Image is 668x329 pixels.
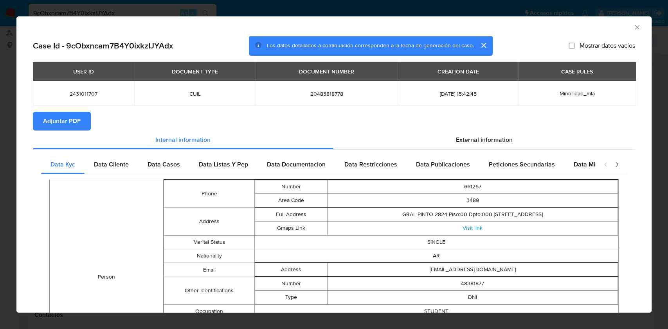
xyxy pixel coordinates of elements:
td: 3489 [328,194,618,207]
td: SINGLE [255,236,618,249]
div: CASE RULES [556,65,598,78]
span: Data Restricciones [344,160,397,169]
input: Mostrar datos vacíos [569,43,575,49]
td: GRAL PINTO 2824 Piso:00 Dpto:000 [STREET_ADDRESS] [328,208,618,222]
td: Address [255,263,328,277]
span: [DATE] 15:42:45 [407,90,509,97]
td: Phone [164,180,254,208]
td: [EMAIL_ADDRESS][DOMAIN_NAME] [328,263,618,277]
span: Minoridad_mla [560,89,595,97]
td: DNI [328,291,618,304]
div: Detailed info [33,131,635,149]
span: Los datos detallados a continuación corresponden a la fecha de generación del caso. [267,42,474,50]
button: Adjuntar PDF [33,112,91,131]
td: Other Identifications [164,277,254,305]
span: Data Publicaciones [416,160,470,169]
td: Gmaps Link [255,222,328,235]
div: closure-recommendation-modal [16,16,652,313]
button: Cerrar ventana [633,23,640,30]
span: Data Cliente [94,160,129,169]
td: 48381877 [328,277,618,291]
td: Occupation [164,305,254,318]
a: Visit link [463,224,483,232]
span: External information [456,135,513,144]
td: Number [255,277,328,291]
span: CUIL [144,90,247,97]
span: Data Minoridad [574,160,617,169]
td: Marital Status [164,236,254,249]
div: DOCUMENT TYPE [167,65,222,78]
td: Type [255,291,328,304]
span: Data Documentacion [267,160,326,169]
span: Adjuntar PDF [43,113,81,130]
td: 661267 [328,180,618,194]
td: Number [255,180,328,194]
td: Email [164,263,254,277]
div: Detailed internal info [41,155,596,174]
td: STUDENT [255,305,618,318]
span: Data Casos [148,160,180,169]
td: Full Address [255,208,328,222]
div: DOCUMENT NUMBER [294,65,359,78]
span: Data Kyc [50,160,75,169]
span: Internal information [155,135,211,144]
div: CREATION DATE [432,65,483,78]
td: Nationality [164,249,254,263]
td: Address [164,208,254,236]
h2: Case Id - 9cObxncam7B4Y0ixkzIJYAdx [33,41,173,51]
td: AR [255,249,618,263]
span: Mostrar datos vacíos [580,42,635,50]
span: Peticiones Secundarias [489,160,555,169]
span: 2431011707 [42,90,125,97]
td: Area Code [255,194,328,207]
span: 20483818778 [265,90,388,97]
div: USER ID [68,65,99,78]
button: cerrar [474,36,493,55]
span: Data Listas Y Pep [199,160,248,169]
